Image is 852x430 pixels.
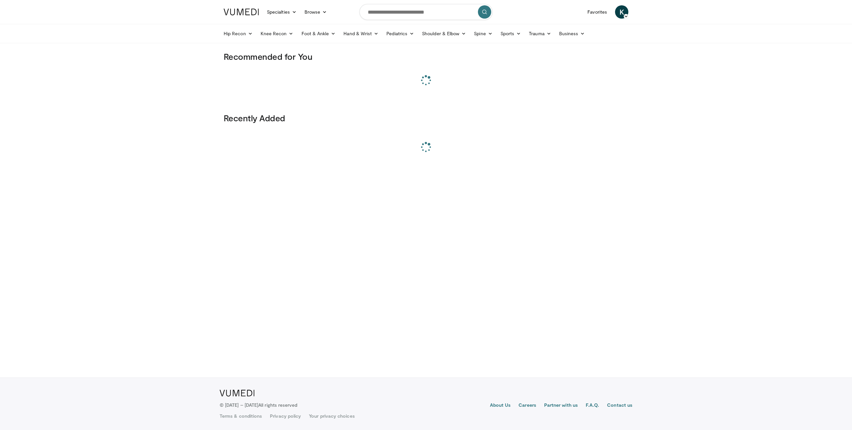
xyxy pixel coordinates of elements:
[224,113,628,123] h3: Recently Added
[583,5,611,19] a: Favorites
[224,9,259,15] img: VuMedi Logo
[586,402,599,410] a: F.A.Q.
[224,51,628,62] h3: Recommended for You
[497,27,525,40] a: Sports
[359,4,493,20] input: Search topics, interventions
[220,402,298,408] p: © [DATE] – [DATE]
[470,27,496,40] a: Spine
[258,402,297,408] span: All rights reserved
[525,27,555,40] a: Trauma
[615,5,628,19] a: K
[263,5,301,19] a: Specialties
[490,402,511,410] a: About Us
[301,5,331,19] a: Browse
[220,27,257,40] a: Hip Recon
[418,27,470,40] a: Shoulder & Elbow
[339,27,382,40] a: Hand & Wrist
[309,413,354,419] a: Your privacy choices
[220,390,255,396] img: VuMedi Logo
[382,27,418,40] a: Pediatrics
[607,402,632,410] a: Contact us
[257,27,298,40] a: Knee Recon
[519,402,536,410] a: Careers
[298,27,340,40] a: Foot & Ankle
[270,413,301,419] a: Privacy policy
[555,27,589,40] a: Business
[544,402,578,410] a: Partner with us
[220,413,262,419] a: Terms & conditions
